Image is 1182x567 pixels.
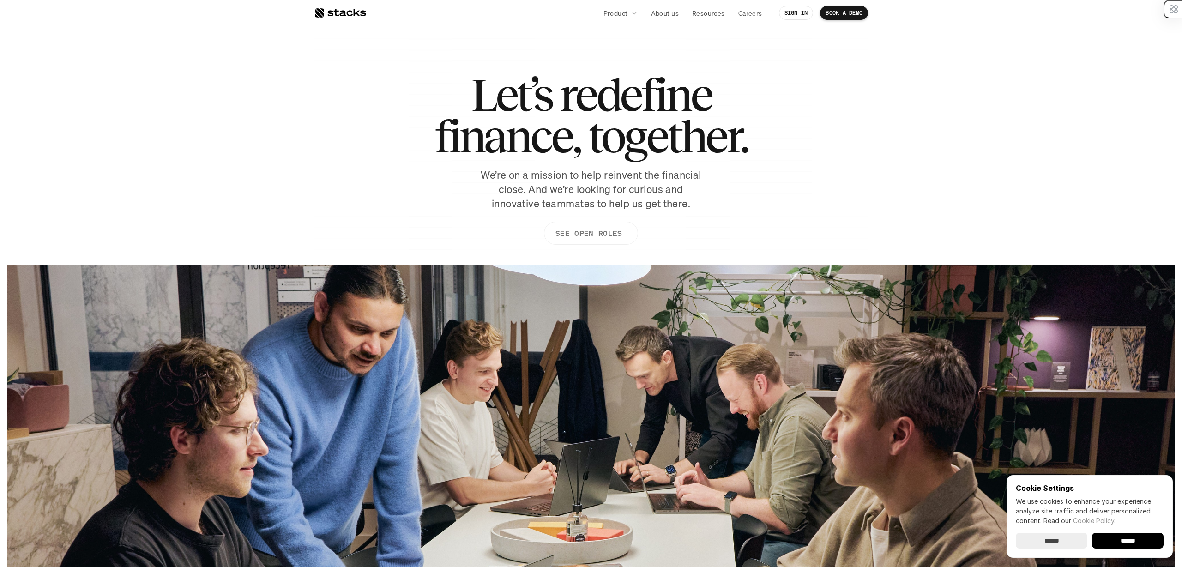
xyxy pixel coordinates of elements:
[1043,517,1116,525] span: Read our .
[738,8,762,18] p: Careers
[645,5,684,21] a: About us
[434,74,748,157] h1: Let’s redefine finance, together.
[779,6,814,20] a: SIGN IN
[544,222,638,245] a: SEE OPEN ROLES
[603,8,628,18] p: Product
[555,227,622,240] p: SEE OPEN ROLES
[784,10,808,16] p: SIGN IN
[687,5,730,21] a: Resources
[733,5,768,21] a: Careers
[651,8,679,18] p: About us
[826,10,862,16] p: BOOK A DEMO
[820,6,868,20] a: BOOK A DEMO
[1016,496,1164,525] p: We use cookies to enhance your experience, analyze site traffic and deliver personalized content.
[1073,517,1114,525] a: Cookie Policy
[476,168,706,211] p: We’re on a mission to help reinvent the financial close. And we’re looking for curious and innova...
[692,8,725,18] p: Resources
[1016,484,1164,492] p: Cookie Settings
